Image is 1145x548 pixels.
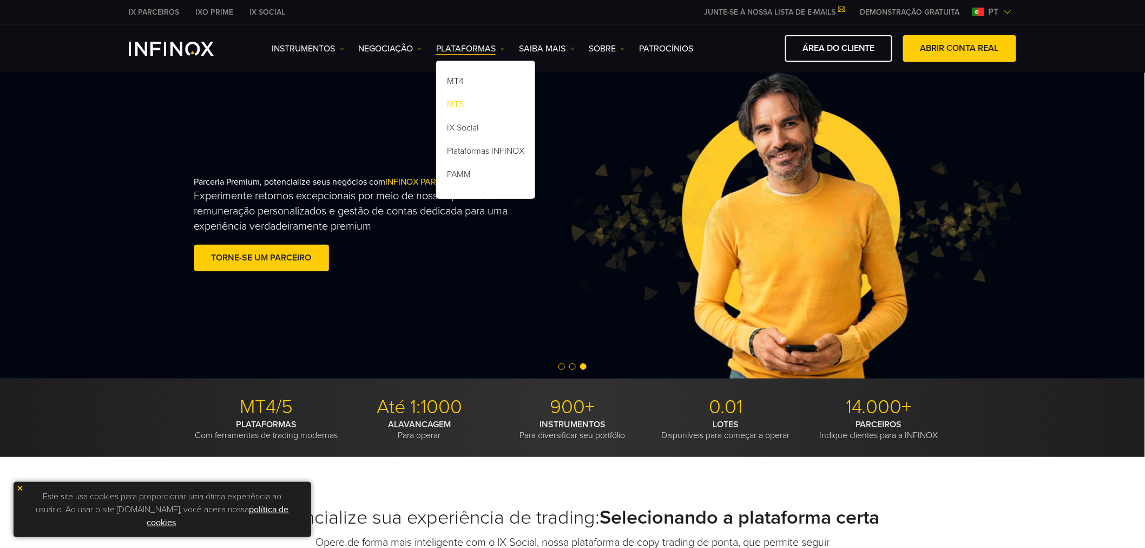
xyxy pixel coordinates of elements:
[569,363,576,370] span: Go to slide 2
[500,395,645,419] p: 900+
[272,42,345,55] a: Instrumentos
[16,485,24,492] img: yellow close icon
[129,42,239,56] a: INFINOX Logo
[580,363,587,370] span: Go to slide 3
[589,42,626,55] a: SOBRE
[852,6,968,18] a: INFINOX MENU
[358,42,423,55] a: NEGOCIAÇÃO
[696,8,852,17] a: JUNTE-SE À NOSSA LISTA DE E-MAILS
[121,6,187,18] a: INFINOX
[194,419,339,441] p: Com ferramentas de trading modernas
[558,363,565,370] span: Go to slide 1
[194,245,329,271] a: Torne-se um parceiro
[194,159,596,291] div: Parceria Premium, potencialize seus negócios com
[347,419,492,441] p: Para operar
[856,419,902,430] strong: PARCEIROS
[436,42,505,55] a: PLATAFORMAS
[236,419,297,430] strong: PLATAFORMAS
[436,71,535,95] a: MT4
[519,42,575,55] a: Saiba mais
[713,419,739,430] strong: LOTES
[436,141,535,165] a: Plataformas INFINOX
[984,5,1003,18] span: pt
[639,42,693,55] a: Patrocínios
[539,419,606,430] strong: INSTRUMENTOS
[388,419,451,430] strong: ALAVANCAGEM
[500,419,645,441] p: Para diversificar seu portfólio
[19,487,306,532] p: Este site usa cookies para proporcionar uma ótima experiência ao usuário. Ao usar o site [DOMAIN_...
[194,188,516,234] p: Experimente retornos excepcionais por meio de nossos planos de remuneração personalizados e gestã...
[436,165,535,188] a: PAMM
[386,177,463,187] span: INFINOX PARTNERS
[653,395,798,419] p: 0.01
[241,6,293,18] a: INFINOX
[194,395,339,419] p: MT4/5
[194,506,951,530] h2: Potencialize sua experiência de trading:
[600,506,880,529] strong: Selecionando a plataforma certa
[653,419,798,441] p: Disponíveis para começar a operar
[347,395,492,419] p: Até 1:1000
[903,35,1016,62] a: ABRIR CONTA REAL
[806,395,951,419] p: 14.000+
[187,6,241,18] a: INFINOX
[785,35,892,62] a: ÁREA DO CLIENTE
[436,95,535,118] a: MT5
[436,118,535,141] a: IX Social
[806,419,951,441] p: Indique clientes para a INFINOX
